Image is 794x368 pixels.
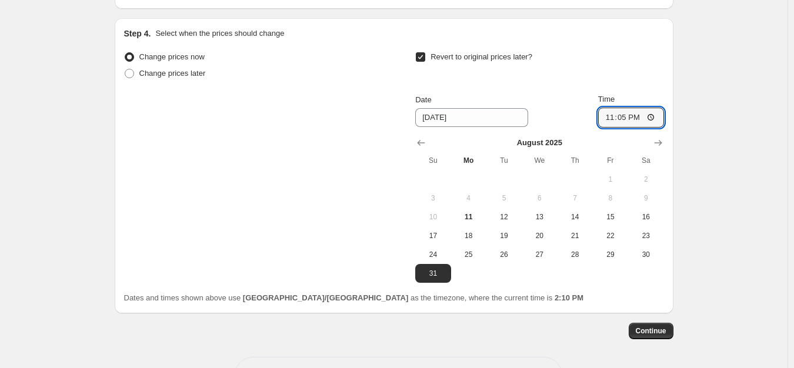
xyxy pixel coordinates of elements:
[124,293,584,302] span: Dates and times shown above use as the timezone, where the current time is
[451,151,486,170] th: Monday
[486,189,522,208] button: Tuesday August 5 2025
[633,156,659,165] span: Sa
[593,245,628,264] button: Friday August 29 2025
[451,189,486,208] button: Monday August 4 2025
[526,250,552,259] span: 27
[415,95,431,104] span: Date
[628,245,663,264] button: Saturday August 30 2025
[420,193,446,203] span: 3
[415,245,451,264] button: Sunday August 24 2025
[415,108,528,127] input: 8/11/2025
[456,193,482,203] span: 4
[491,193,517,203] span: 5
[628,226,663,245] button: Saturday August 23 2025
[431,52,532,61] span: Revert to original prices later?
[522,189,557,208] button: Wednesday August 6 2025
[456,212,482,222] span: 11
[491,250,517,259] span: 26
[420,250,446,259] span: 24
[413,135,429,151] button: Show previous month, July 2025
[633,193,659,203] span: 9
[526,212,552,222] span: 13
[593,151,628,170] th: Friday
[598,193,623,203] span: 8
[593,208,628,226] button: Friday August 15 2025
[491,156,517,165] span: Tu
[486,226,522,245] button: Tuesday August 19 2025
[415,189,451,208] button: Sunday August 3 2025
[557,226,592,245] button: Thursday August 21 2025
[598,250,623,259] span: 29
[124,28,151,39] h2: Step 4.
[456,250,482,259] span: 25
[420,212,446,222] span: 10
[628,170,663,189] button: Saturday August 2 2025
[491,231,517,240] span: 19
[456,156,482,165] span: Mo
[562,193,588,203] span: 7
[415,151,451,170] th: Sunday
[456,231,482,240] span: 18
[451,208,486,226] button: Today Monday August 11 2025
[562,231,588,240] span: 21
[486,151,522,170] th: Tuesday
[420,231,446,240] span: 17
[633,175,659,184] span: 2
[628,151,663,170] th: Saturday
[451,245,486,264] button: Monday August 25 2025
[243,293,408,302] b: [GEOGRAPHIC_DATA]/[GEOGRAPHIC_DATA]
[633,212,659,222] span: 16
[526,231,552,240] span: 20
[486,208,522,226] button: Tuesday August 12 2025
[628,208,663,226] button: Saturday August 16 2025
[522,151,557,170] th: Wednesday
[598,156,623,165] span: Fr
[415,226,451,245] button: Sunday August 17 2025
[633,250,659,259] span: 30
[491,212,517,222] span: 12
[555,293,583,302] b: 2:10 PM
[562,250,588,259] span: 28
[522,226,557,245] button: Wednesday August 20 2025
[562,212,588,222] span: 14
[593,226,628,245] button: Friday August 22 2025
[415,208,451,226] button: Sunday August 10 2025
[628,189,663,208] button: Saturday August 9 2025
[629,323,673,339] button: Continue
[557,208,592,226] button: Thursday August 14 2025
[420,156,446,165] span: Su
[420,269,446,278] span: 31
[522,245,557,264] button: Wednesday August 27 2025
[486,245,522,264] button: Tuesday August 26 2025
[451,226,486,245] button: Monday August 18 2025
[650,135,666,151] button: Show next month, September 2025
[633,231,659,240] span: 23
[598,95,615,103] span: Time
[557,151,592,170] th: Thursday
[139,69,206,78] span: Change prices later
[522,208,557,226] button: Wednesday August 13 2025
[593,189,628,208] button: Friday August 8 2025
[636,326,666,336] span: Continue
[139,52,205,61] span: Change prices now
[415,264,451,283] button: Sunday August 31 2025
[557,189,592,208] button: Thursday August 7 2025
[562,156,588,165] span: Th
[526,156,552,165] span: We
[598,231,623,240] span: 22
[598,175,623,184] span: 1
[526,193,552,203] span: 6
[593,170,628,189] button: Friday August 1 2025
[155,28,284,39] p: Select when the prices should change
[557,245,592,264] button: Thursday August 28 2025
[598,108,664,128] input: 12:00
[598,212,623,222] span: 15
